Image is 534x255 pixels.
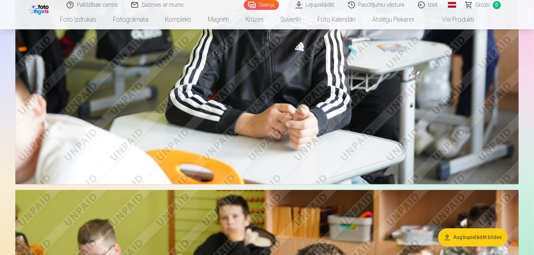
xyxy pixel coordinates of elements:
[157,10,200,29] a: Komplekti
[200,10,237,29] a: Magnēti
[364,10,422,29] a: Atslēgu piekariņi
[309,10,364,29] a: Foto kalendāri
[422,10,482,29] a: Visi produkti
[29,3,51,15] img: /fa1
[272,10,309,29] a: Suvenīri
[52,10,105,29] a: Foto izdrukas
[476,1,490,9] span: Grozs
[105,10,157,29] a: Fotogrāmata
[237,10,272,29] a: Krūzes
[493,1,501,9] span: 0
[438,228,507,247] button: Augšupielādēt bildes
